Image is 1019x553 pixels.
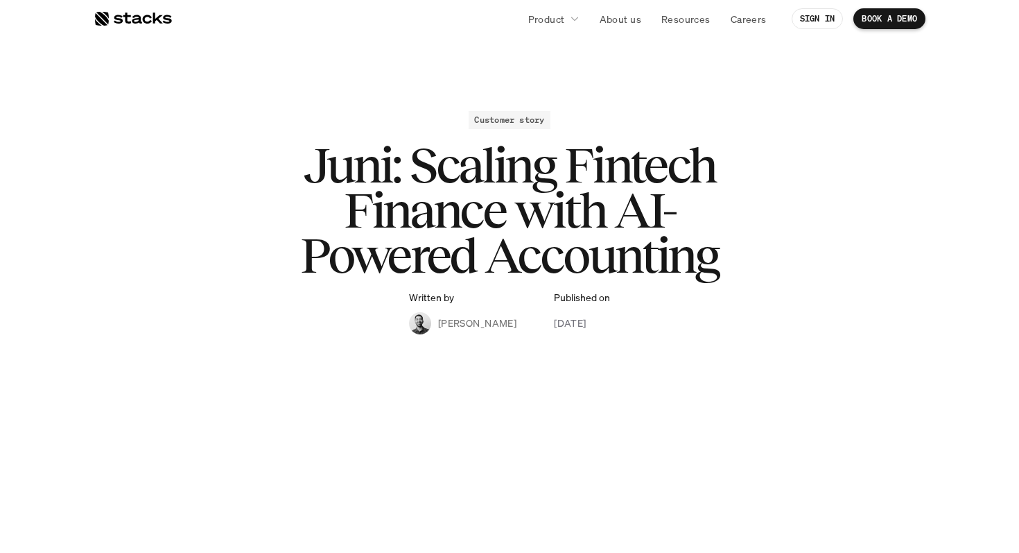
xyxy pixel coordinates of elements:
[554,292,610,304] p: Published on
[591,6,650,31] a: About us
[554,316,586,330] p: [DATE]
[409,292,454,304] p: Written by
[528,12,565,26] p: Product
[474,115,544,125] h2: Customer story
[600,12,641,26] p: About us
[653,6,719,31] a: Resources
[438,316,516,330] p: [PERSON_NAME]
[862,14,917,24] p: BOOK A DEMO
[731,12,767,26] p: Careers
[661,12,711,26] p: Resources
[792,8,844,29] a: SIGN IN
[232,143,787,278] h1: Juni: Scaling Fintech Finance with AI-Powered Accounting
[800,14,835,24] p: SIGN IN
[853,8,925,29] a: BOOK A DEMO
[722,6,775,31] a: Careers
